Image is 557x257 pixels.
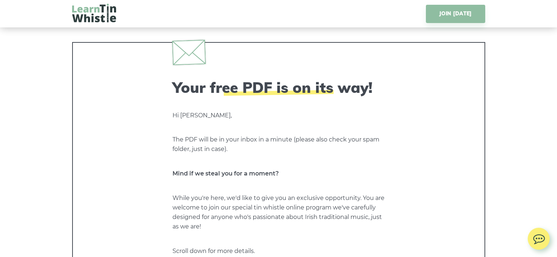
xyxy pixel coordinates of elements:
[172,79,385,96] h2: Your free PDF is on its way!
[172,193,385,231] p: While you're here, we'd like to give you an exclusive opportunity. You are welcome to join our sp...
[72,4,116,22] img: LearnTinWhistle.com
[528,228,550,246] img: chat.svg
[172,135,385,154] p: The PDF will be in your inbox in a minute (please also check your spam folder, just in case).
[172,170,279,177] strong: Mind if we steal you for a moment?
[426,5,485,23] a: JOIN [DATE]
[172,39,205,65] img: envelope.svg
[172,246,385,256] p: Scroll down for more details.
[172,111,385,120] p: Hi [PERSON_NAME],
